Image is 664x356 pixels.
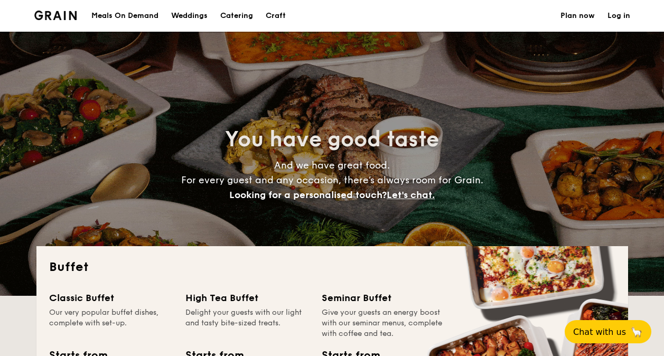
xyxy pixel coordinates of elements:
[322,291,445,305] div: Seminar Buffet
[181,160,483,201] span: And we have great food. For every guest and any occasion, there’s always room for Grain.
[49,259,615,276] h2: Buffet
[49,307,173,339] div: Our very popular buffet dishes, complete with set-up.
[565,320,651,343] button: Chat with us🦙
[185,291,309,305] div: High Tea Buffet
[185,307,309,339] div: Delight your guests with our light and tasty bite-sized treats.
[34,11,77,20] img: Grain
[573,327,626,337] span: Chat with us
[49,291,173,305] div: Classic Buffet
[322,307,445,339] div: Give your guests an energy boost with our seminar menus, complete with coffee and tea.
[387,189,435,201] span: Let's chat.
[229,189,387,201] span: Looking for a personalised touch?
[630,326,643,338] span: 🦙
[225,127,439,152] span: You have good taste
[34,11,77,20] a: Logotype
